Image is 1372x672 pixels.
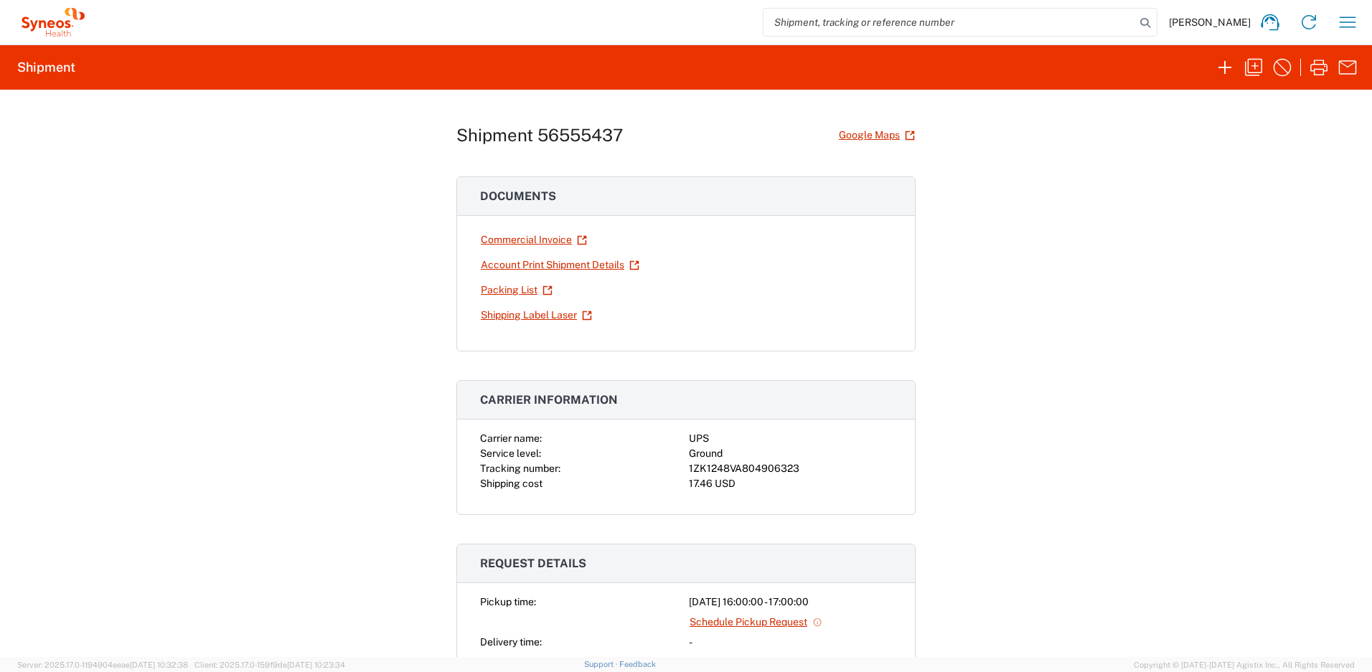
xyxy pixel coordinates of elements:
[480,463,560,474] span: Tracking number:
[1134,658,1355,671] span: Copyright © [DATE]-[DATE] Agistix Inc., All Rights Reserved
[480,303,593,328] a: Shipping Label Laser
[130,661,188,669] span: [DATE] 10:32:38
[480,478,542,489] span: Shipping cost
[763,9,1135,36] input: Shipment, tracking or reference number
[480,557,586,570] span: Request details
[480,448,541,459] span: Service level:
[480,227,588,252] a: Commercial Invoice
[194,661,345,669] span: Client: 2025.17.0-159f9de
[689,635,892,650] div: -
[619,660,656,668] a: Feedback
[838,123,916,148] a: Google Maps
[689,431,892,446] div: UPS
[17,59,75,76] h2: Shipment
[456,125,623,146] h1: Shipment 56555437
[689,446,892,461] div: Ground
[1169,16,1251,29] span: [PERSON_NAME]
[287,661,345,669] span: [DATE] 10:23:34
[480,278,553,303] a: Packing List
[689,476,892,491] div: 17.46 USD
[17,661,188,669] span: Server: 2025.17.0-1194904eeae
[480,393,618,407] span: Carrier information
[689,610,823,635] a: Schedule Pickup Request
[480,252,640,278] a: Account Print Shipment Details
[480,189,556,203] span: Documents
[480,596,536,607] span: Pickup time:
[480,636,542,648] span: Delivery time:
[480,432,542,444] span: Carrier name:
[584,660,620,668] a: Support
[689,595,892,610] div: [DATE] 16:00:00 - 17:00:00
[689,461,892,476] div: 1ZK1248VA804906323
